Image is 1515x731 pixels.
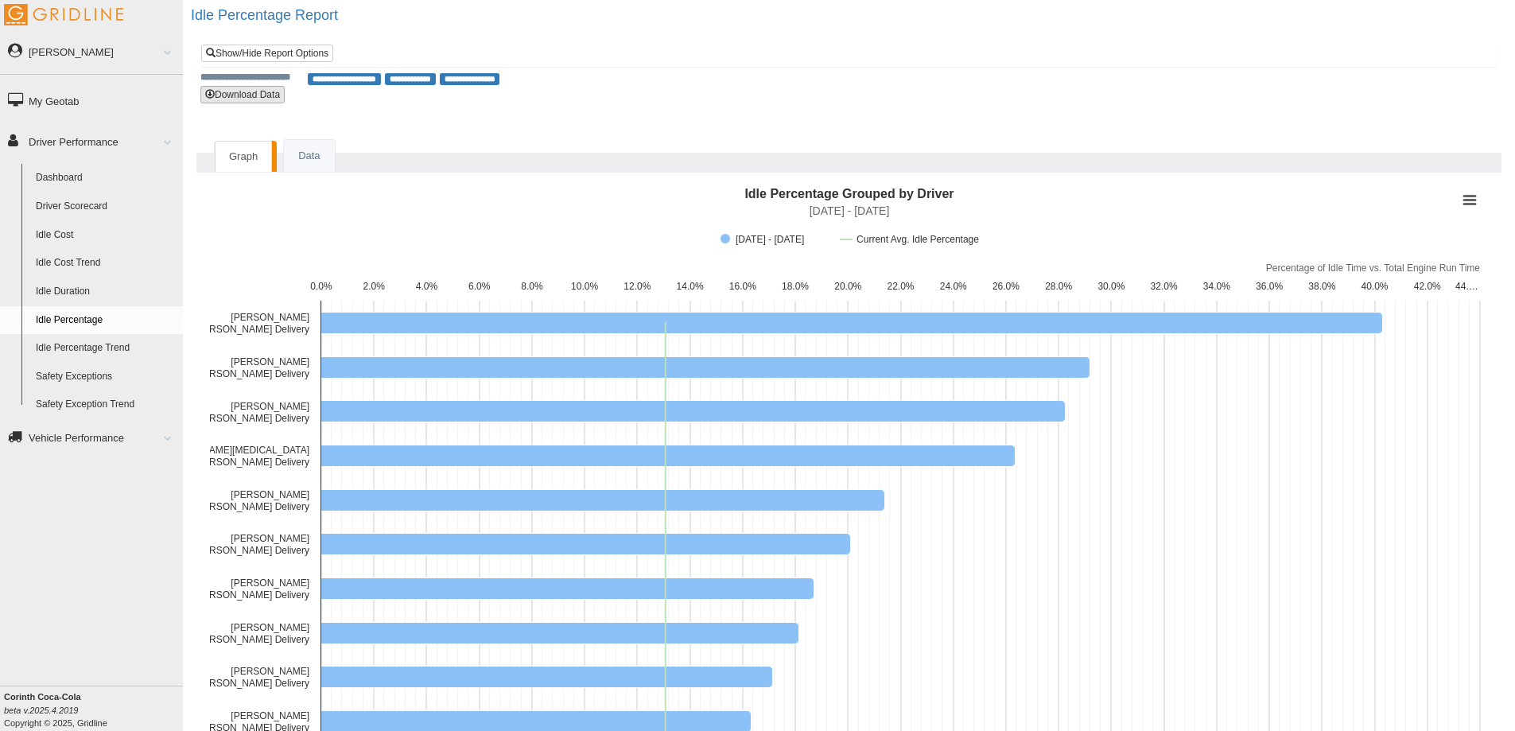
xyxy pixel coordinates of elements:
text: 0.0% [310,281,332,292]
text: 10.0% [571,281,598,292]
i: beta v.2025.4.2019 [4,706,78,715]
path: Holloway, Dwight Jackson Delivery, 28.26. 8/31/2025 - 9/6/2025. [321,400,1066,422]
text: 44.… [1455,281,1478,292]
path: Nellett, Brian Jackson Delivery, 40.32. 8/31/2025 - 9/6/2025. [321,312,1383,333]
a: Graph [215,141,272,173]
a: Idle Percentage [29,306,183,335]
text: 40.0% [1362,281,1389,292]
text: 42.0% [1414,281,1441,292]
text: 18.0% [782,281,809,292]
text: 12.0% [623,281,651,292]
text: [PERSON_NAME] [PERSON_NAME] Delivery [194,401,309,424]
path: Davis, Jalyn Jackson Delivery, 26.37. 8/31/2025 - 9/6/2025. [321,445,1016,466]
text: 28.0% [1045,281,1072,292]
text: [PERSON_NAME] [PERSON_NAME] Delivery [194,577,309,601]
text: 32.0% [1151,281,1178,292]
text: [PERSON_NAME] [PERSON_NAME] Delivery [194,666,309,689]
a: Driver Scorecard [29,192,183,221]
h2: Idle Percentage Report [191,8,1515,24]
a: Idle Cost Trend [29,249,183,278]
text: Percentage of Idle Time vs. Total Engine Run Time [1266,262,1481,274]
text: 26.0% [993,281,1020,292]
path: Armstrong, Shawn Jackson Delivery, 21.42. 8/31/2025 - 9/6/2025. [321,489,885,511]
path: Warrington III, James Jackson Delivery, 17.15. 8/31/2025 - 9/6/2025. [321,666,773,687]
path: King, James Jackson Delivery, 18.71. 8/31/2025 - 9/6/2025. [321,577,814,599]
text: 4.0% [416,281,438,292]
text: [PERSON_NAME][MEDICAL_DATA] [PERSON_NAME] Delivery [153,445,309,468]
text: 20.0% [834,281,861,292]
a: Idle Cost [29,221,183,250]
a: Dashboard [29,164,183,192]
path: Gilpin, Stacy Jackson Delivery, 29.21. 8/31/2025 - 9/6/2025. [321,356,1090,378]
text: [PERSON_NAME] [PERSON_NAME] Delivery [194,533,309,556]
text: [PERSON_NAME] [PERSON_NAME] Delivery [194,312,309,335]
text: [DATE] - [DATE] [810,204,890,217]
a: Safety Exception Trend [29,391,183,419]
button: View chart menu, Idle Percentage Grouped by Driver [1459,189,1481,212]
a: Safety Exceptions [29,363,183,391]
text: 22.0% [887,281,914,292]
a: Idle Duration [29,278,183,306]
a: Idle Percentage Trend [29,334,183,363]
text: 38.0% [1308,281,1335,292]
button: Show 8/31/2025 - 9/6/2025 [721,234,824,245]
text: 14.0% [677,281,704,292]
img: Gridline [4,4,123,25]
path: Garig, Corey Jackson Delivery, 18.14. 8/31/2025 - 9/6/2025. [321,622,799,644]
text: 36.0% [1256,281,1283,292]
button: Show Current Avg. Idle Percentage [841,234,979,245]
text: 24.0% [940,281,967,292]
text: 30.0% [1097,281,1125,292]
text: Idle Percentage Grouped by Driver [744,187,954,200]
text: 8.0% [521,281,543,292]
text: [PERSON_NAME] [PERSON_NAME] Delivery [194,622,309,645]
button: Download Data [200,86,285,103]
div: Copyright © 2025, Gridline [4,690,183,729]
path: Blakely, Logan Jackson Delivery, 20.11. 8/31/2025 - 9/6/2025. [321,533,851,554]
text: [PERSON_NAME] [PERSON_NAME] Delivery [194,356,309,379]
text: 34.0% [1203,281,1230,292]
b: Corinth Coca-Cola [4,692,81,702]
a: Show/Hide Report Options [201,45,333,62]
a: Data [284,140,334,173]
text: [PERSON_NAME] [PERSON_NAME] Delivery [194,489,309,512]
text: 2.0% [363,281,386,292]
text: 6.0% [468,281,491,292]
text: 16.0% [729,281,756,292]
